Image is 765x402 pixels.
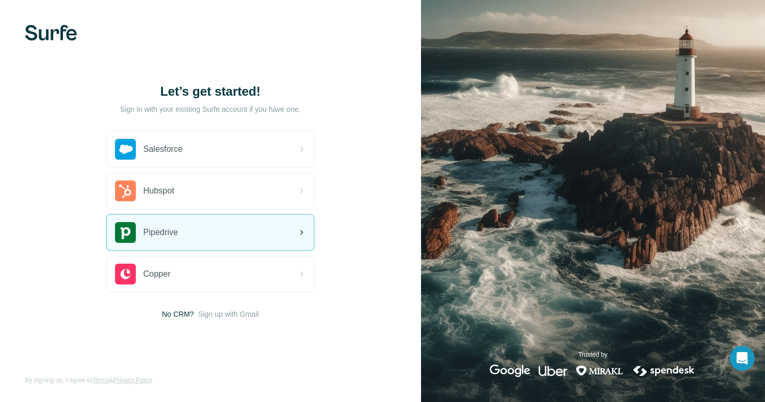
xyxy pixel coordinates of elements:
[539,365,567,377] img: uber's logo
[25,25,77,41] img: Surfe's logo
[490,365,530,377] img: google's logo
[92,377,109,384] a: Terms
[115,180,136,201] img: hubspot's logo
[632,365,696,377] img: spendesk's logo
[120,104,301,114] p: Sign in with your existing Surfe account if you have one.
[730,346,755,371] div: Open Intercom Messenger
[198,309,259,319] button: Sign up with Gmail
[106,83,314,100] h1: Let’s get started!
[115,222,136,243] img: pipedrive's logo
[115,264,136,284] img: copper's logo
[143,143,183,155] span: Salesforce
[578,350,607,359] p: Trusted by
[576,365,623,377] img: mirakl's logo
[143,268,170,280] span: Copper
[143,185,174,197] span: Hubspot
[162,309,194,319] span: No CRM?
[115,139,136,160] img: salesforce's logo
[113,377,152,384] a: Privacy Policy
[25,375,152,385] span: By signing up, I agree to &
[143,226,178,239] span: Pipedrive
